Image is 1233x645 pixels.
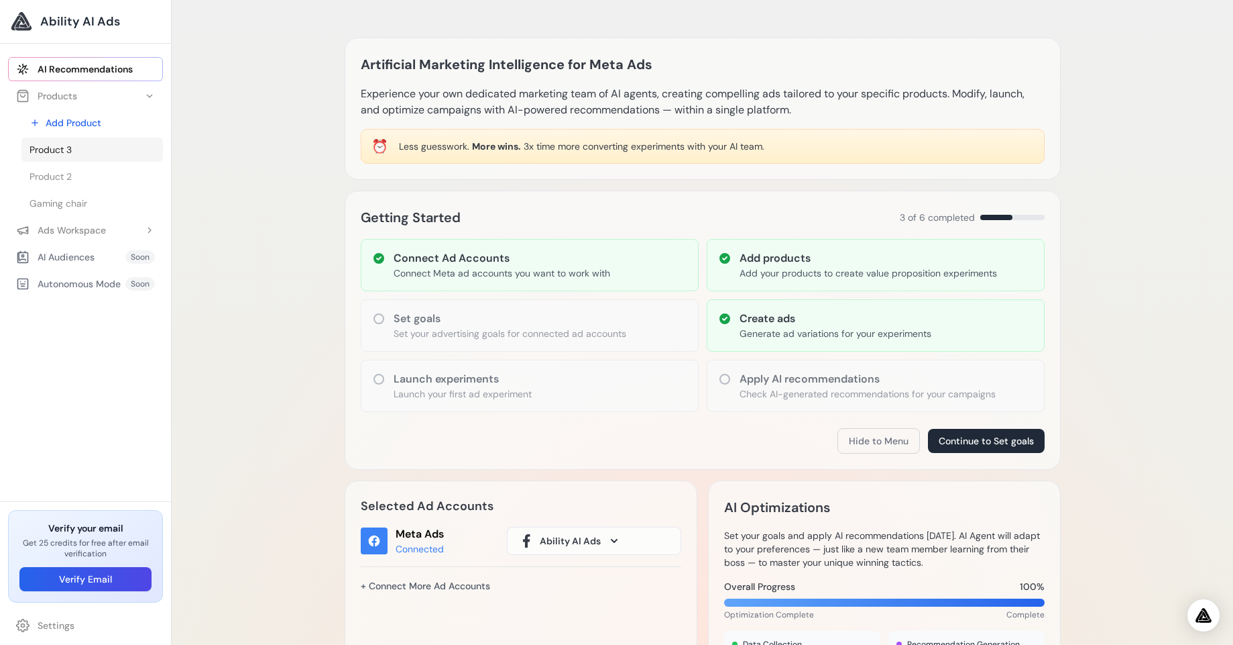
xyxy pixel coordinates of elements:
[724,609,814,620] span: Optimization Complete
[740,311,931,327] h3: Create ads
[394,371,532,387] h3: Launch experiments
[16,89,77,103] div: Products
[361,497,681,515] h2: Selected Ad Accounts
[740,327,931,340] p: Generate ad variations for your experiments
[16,224,106,237] div: Ads Workspace
[361,54,652,75] h1: Artificial Marketing Intelligence for Meta Ads
[740,387,996,401] p: Check AI-generated recommendations for your campaigns
[1006,609,1045,620] span: Complete
[724,529,1045,569] p: Set your goals and apply AI recommendations [DATE]. AI Agent will adapt to your preferences — jus...
[507,527,681,555] button: Ability AI Ads
[19,538,152,559] p: Get 25 credits for free after email verification
[361,575,490,597] a: + Connect More Ad Accounts
[724,580,795,593] span: Overall Progress
[837,428,920,454] button: Hide to Menu
[1020,580,1045,593] span: 100%
[394,327,626,340] p: Set your advertising goals for connected ad accounts
[396,542,444,556] div: Connected
[8,218,163,242] button: Ads Workspace
[30,197,87,210] span: Gaming chair
[399,140,469,152] span: Less guesswork.
[40,12,120,31] span: Ability AI Ads
[30,170,72,183] span: Product 2
[19,522,152,535] h3: Verify your email
[361,86,1045,118] p: Experience your own dedicated marketing team of AI agents, creating compelling ads tailored to yo...
[928,429,1045,453] button: Continue to Set goals
[472,140,521,152] span: More wins.
[19,567,152,591] button: Verify Email
[524,140,764,152] span: 3x time more converting experiments with your AI team.
[1187,599,1220,632] div: Open Intercom Messenger
[394,250,610,266] h3: Connect Ad Accounts
[361,207,461,228] h2: Getting Started
[125,250,155,264] span: Soon
[21,111,163,135] a: Add Product
[740,266,997,280] p: Add your products to create value proposition experiments
[396,526,444,542] div: Meta Ads
[371,137,388,156] div: ⏰
[8,57,163,81] a: AI Recommendations
[900,211,975,224] span: 3 of 6 completed
[724,497,830,518] h2: AI Optimizations
[125,277,155,291] span: Soon
[394,311,626,327] h3: Set goals
[394,387,532,401] p: Launch your first ad experiment
[394,266,610,280] p: Connect Meta ad accounts you want to work with
[8,613,163,638] a: Settings
[21,191,163,215] a: Gaming chair
[21,138,163,162] a: Product 3
[740,371,996,387] h3: Apply AI recommendations
[16,250,95,264] div: AI Audiences
[8,84,163,108] button: Products
[30,143,72,156] span: Product 3
[11,11,160,32] a: Ability AI Ads
[540,534,601,548] span: Ability AI Ads
[21,164,163,189] a: Product 2
[740,250,997,266] h3: Add products
[16,277,121,291] div: Autonomous Mode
